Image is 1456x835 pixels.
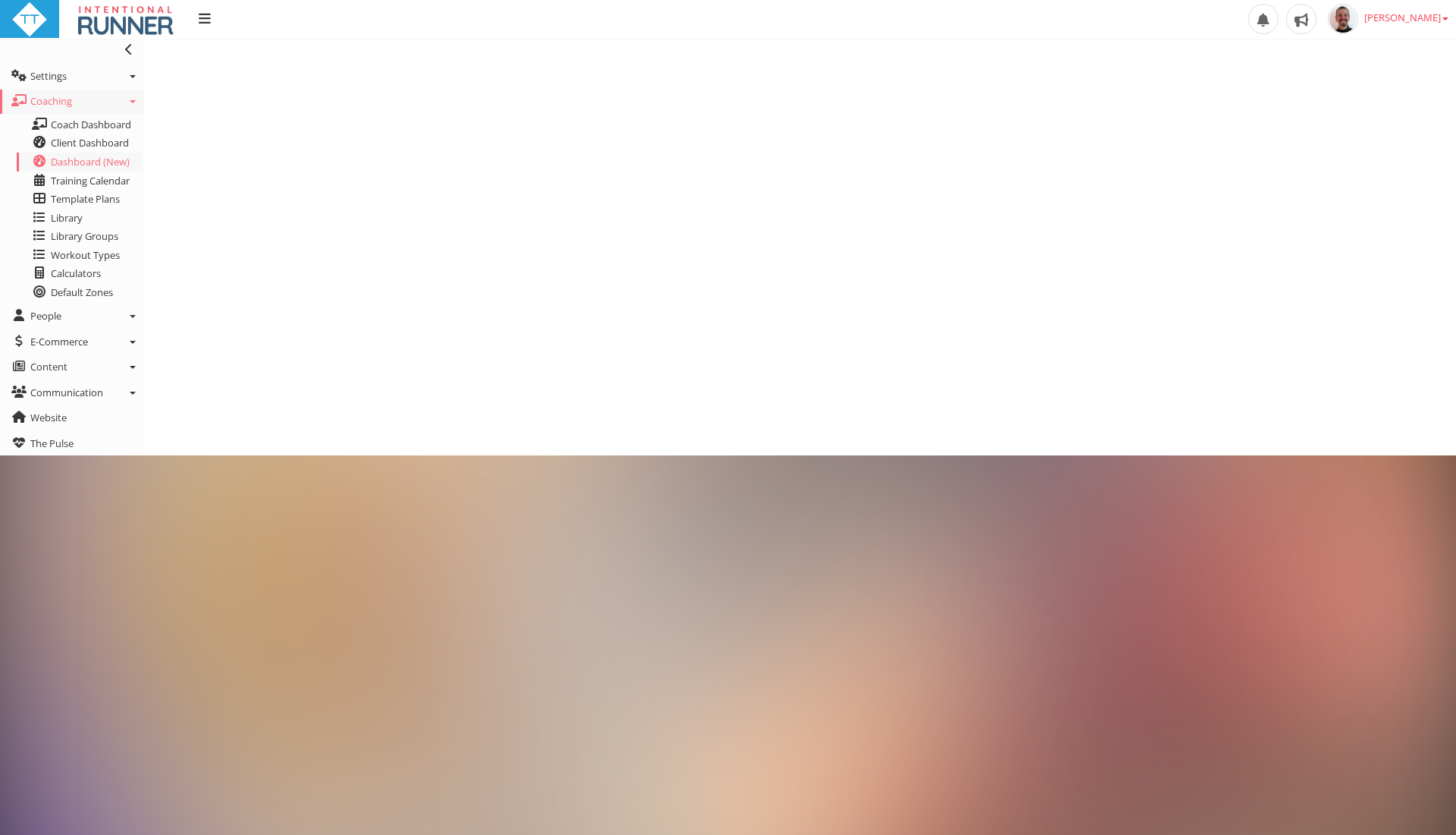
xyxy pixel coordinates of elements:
[51,229,118,243] span: Library Groups
[17,134,143,153] a: Client Dashboard
[17,246,143,265] a: Workout Types
[51,266,101,280] span: Calculators
[17,172,143,191] a: Training Calendar
[30,69,67,83] span: Settings
[1328,4,1358,34] img: f8fe0c634f4026adfcfc8096b3aed953
[51,118,131,131] span: Coach Dashboard
[51,174,130,187] span: Training Calendar
[17,190,143,209] a: Template Plans
[30,94,72,108] span: Coaching
[30,436,74,450] span: The Pulse
[17,227,143,246] a: Library Groups
[17,283,143,302] a: Default Zones
[17,209,143,228] a: Library
[51,136,129,150] span: Client Dashboard
[30,309,61,323] span: People
[30,386,103,399] span: Communication
[51,285,113,299] span: Default Zones
[30,335,88,348] span: E-Commerce
[30,411,67,424] span: Website
[51,192,120,206] span: Template Plans
[17,115,143,134] a: Coach Dashboard
[30,360,67,373] span: Content
[51,155,130,169] span: Dashboard (New)
[1364,11,1448,24] span: [PERSON_NAME]
[17,264,143,283] a: Calculators
[11,2,48,38] img: ttbadgewhite_48x48.png
[17,153,143,172] a: Dashboard (New)
[51,248,120,262] span: Workout Types
[71,2,180,38] img: IntentionalRunnerlogoClientPortalandLoginPage.jpg
[51,211,83,225] span: Library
